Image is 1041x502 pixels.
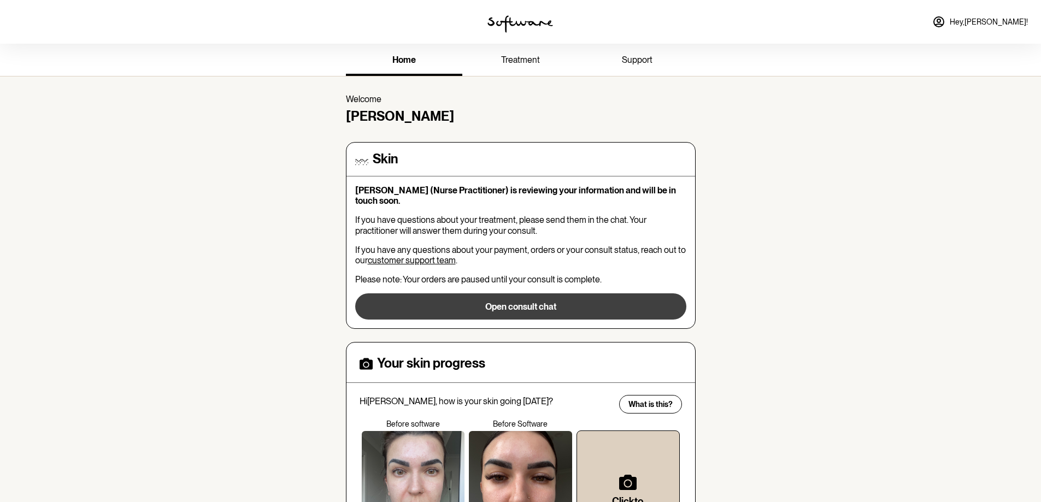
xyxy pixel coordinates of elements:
[622,55,652,65] span: support
[355,293,686,320] button: Open consult chat
[377,356,485,371] h4: Your skin progress
[487,15,553,33] img: software logo
[368,255,456,265] a: customer support team
[346,46,462,76] a: home
[628,400,673,409] span: What is this?
[355,185,686,206] p: [PERSON_NAME] (Nurse Practitioner) is reviewing your information and will be in touch soon.
[462,46,579,76] a: treatment
[355,274,686,285] p: Please note: Your orders are paused until your consult is complete.
[619,395,682,414] button: What is this?
[346,109,696,125] h4: [PERSON_NAME]
[346,94,696,104] p: Welcome
[501,55,540,65] span: treatment
[579,46,695,76] a: support
[950,17,1028,27] span: Hey, [PERSON_NAME] !
[360,420,467,429] p: Before software
[392,55,416,65] span: home
[926,9,1034,35] a: Hey,[PERSON_NAME]!
[355,245,686,265] p: If you have any questions about your payment, orders or your consult status, reach out to our .
[373,151,398,167] h4: Skin
[467,420,574,429] p: Before Software
[360,396,612,406] p: Hi [PERSON_NAME] , how is your skin going [DATE]?
[355,215,686,235] p: If you have questions about your treatment, please send them in the chat. Your practitioner will ...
